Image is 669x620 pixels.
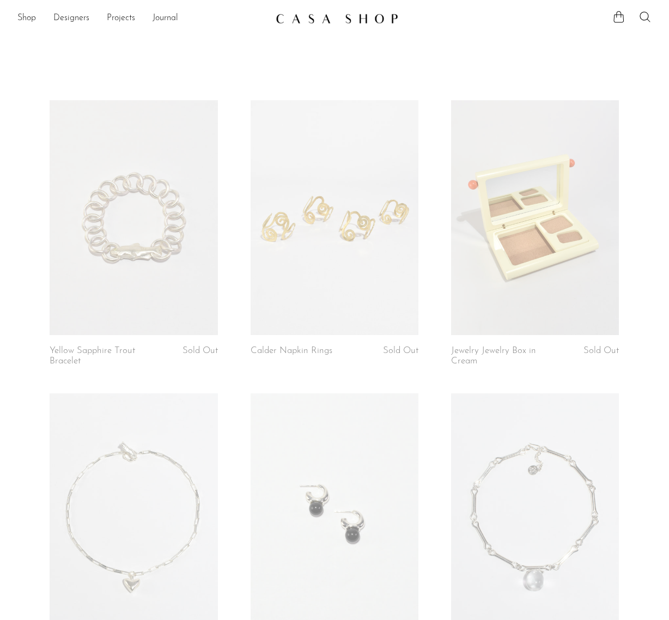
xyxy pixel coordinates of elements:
span: Sold Out [583,346,619,355]
ul: NEW HEADER MENU [17,9,267,28]
a: Journal [153,11,178,26]
span: Sold Out [383,346,418,355]
a: Shop [17,11,36,26]
span: Sold Out [183,346,218,355]
a: Jewelry Jewelry Box in Cream [451,346,562,366]
a: Yellow Sapphire Trout Bracelet [50,346,161,366]
nav: Desktop navigation [17,9,267,28]
a: Designers [53,11,89,26]
a: Projects [107,11,135,26]
a: Calder Napkin Rings [251,346,332,356]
